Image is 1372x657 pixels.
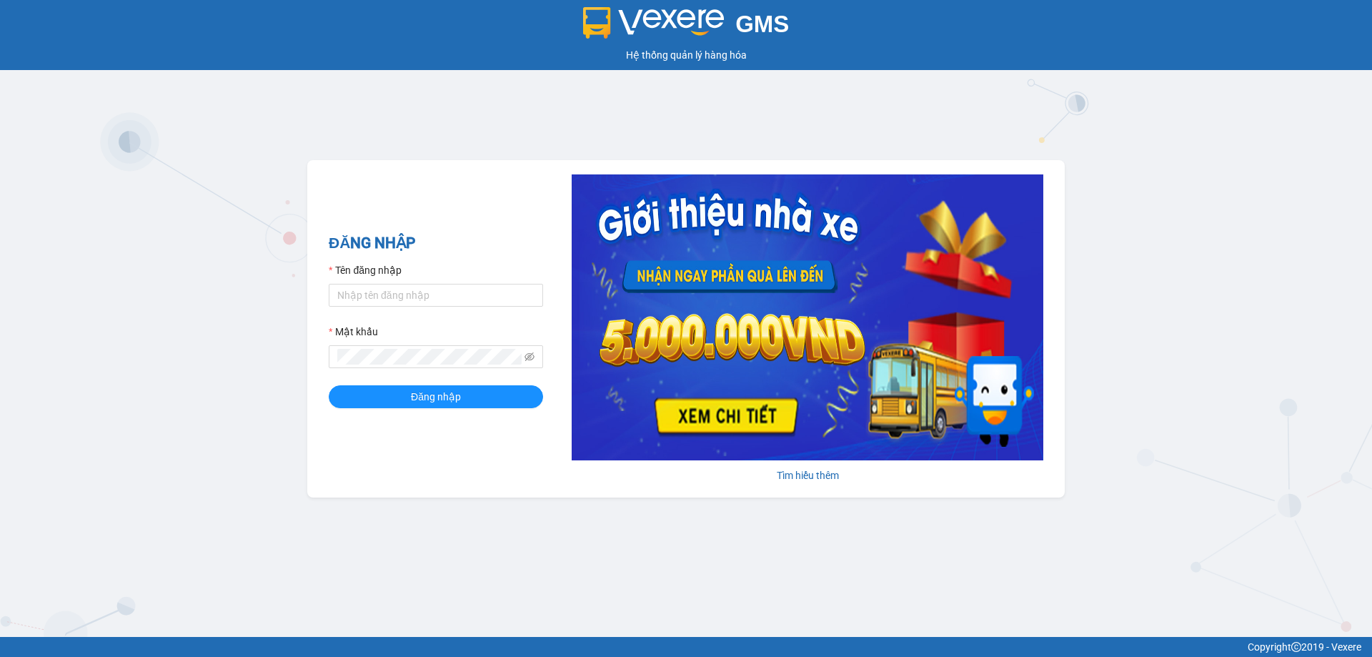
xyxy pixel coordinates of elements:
input: Tên đăng nhập [329,284,543,307]
input: Mật khẩu [337,349,522,365]
div: Copyright 2019 - Vexere [11,639,1361,655]
h2: ĐĂNG NHẬP [329,232,543,255]
span: eye-invisible [525,352,535,362]
img: logo 2 [583,7,725,39]
div: Hệ thống quản lý hàng hóa [4,47,1368,63]
span: Đăng nhập [411,389,461,405]
span: GMS [735,11,789,37]
label: Tên đăng nhập [329,262,402,278]
img: banner-0 [572,174,1043,460]
label: Mật khẩu [329,324,378,340]
div: Tìm hiểu thêm [572,468,1043,483]
a: GMS [583,21,790,33]
button: Đăng nhập [329,385,543,408]
span: copyright [1291,642,1301,652]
